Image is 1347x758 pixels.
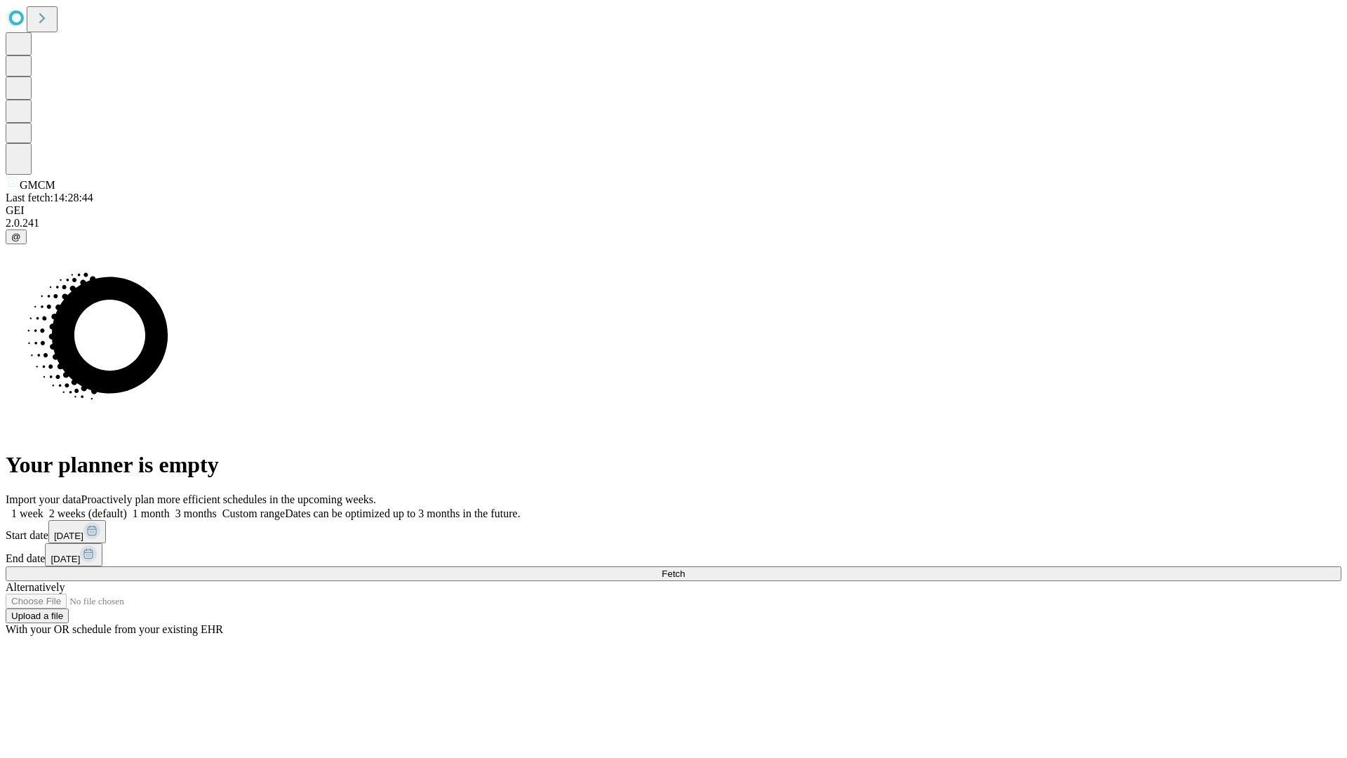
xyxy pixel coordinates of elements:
[6,520,1341,543] div: Start date
[49,507,127,519] span: 2 weeks (default)
[6,609,69,623] button: Upload a file
[6,566,1341,581] button: Fetch
[81,493,376,505] span: Proactively plan more efficient schedules in the upcoming weeks.
[6,543,1341,566] div: End date
[6,230,27,244] button: @
[175,507,217,519] span: 3 months
[285,507,520,519] span: Dates can be optimized up to 3 months in the future.
[662,568,685,579] span: Fetch
[6,623,223,635] span: With your OR schedule from your existing EHR
[54,531,83,541] span: [DATE]
[6,452,1341,478] h1: Your planner is empty
[6,192,93,204] span: Last fetch: 14:28:44
[222,507,285,519] span: Custom range
[51,554,80,564] span: [DATE]
[133,507,170,519] span: 1 month
[20,179,55,191] span: GMCM
[6,217,1341,230] div: 2.0.241
[11,232,21,242] span: @
[6,204,1341,217] div: GEI
[6,581,65,593] span: Alternatively
[11,507,43,519] span: 1 week
[48,520,106,543] button: [DATE]
[45,543,102,566] button: [DATE]
[6,493,81,505] span: Import your data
